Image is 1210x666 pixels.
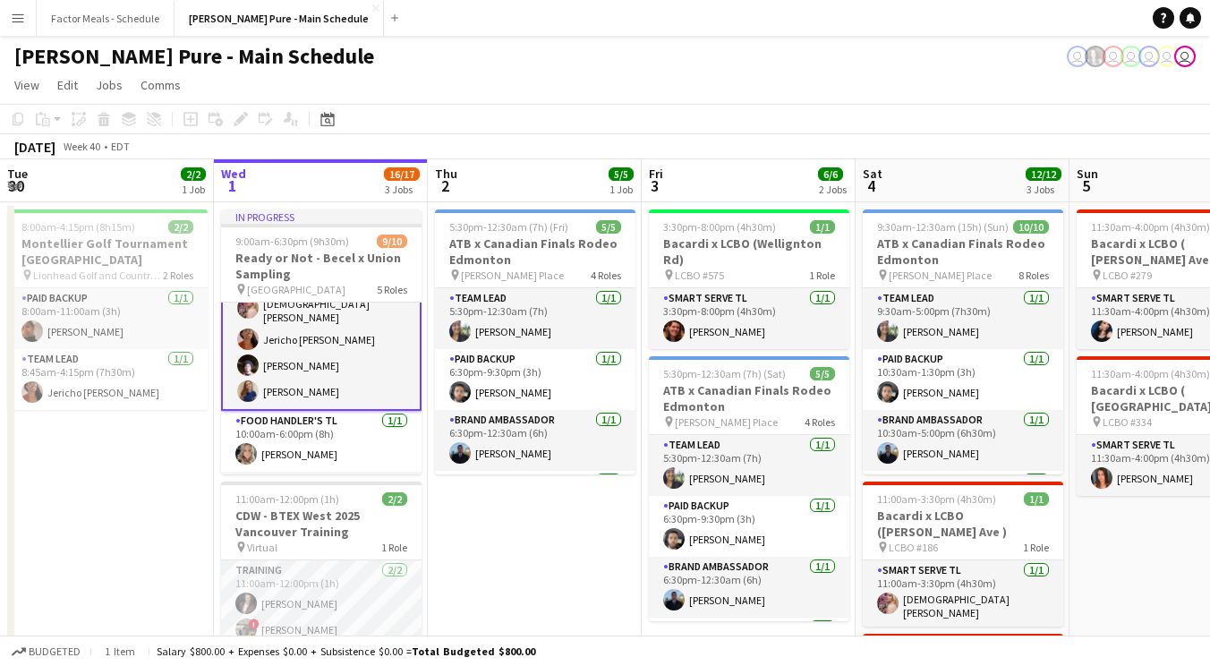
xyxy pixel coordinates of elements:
app-card-role: Paid Backup1/18:00am-11:00am (3h)[PERSON_NAME] [7,288,208,349]
span: 9:30am-12:30am (15h) (Sun) [877,220,1009,234]
app-user-avatar: Tifany Scifo [1156,46,1178,67]
app-user-avatar: Ashleigh Rains [1085,46,1106,67]
span: 1 item [98,645,141,658]
app-card-role: Food Handler's BA4/410:00am-6:00pm (8h)[DEMOGRAPHIC_DATA][PERSON_NAME]Jericho [PERSON_NAME][PERSO... [221,263,422,411]
span: Thu [435,166,457,182]
app-job-card: 8:00am-4:15pm (8h15m)2/2Montellier Golf Tournament [GEOGRAPHIC_DATA] Lionhead Golf and Country Go... [7,209,208,410]
div: 1 Job [182,183,205,196]
span: 11:30am-4:00pm (4h30m) [1091,220,1210,234]
span: 9:00am-6:30pm (9h30m) [235,235,349,248]
span: Comms [141,77,181,93]
button: Factor Meals - Schedule [37,1,175,36]
span: LCBO #334 [1103,415,1152,429]
app-user-avatar: Tifany Scifo [1121,46,1142,67]
app-user-avatar: Leticia Fayzano [1067,46,1088,67]
h3: Montellier Golf Tournament [GEOGRAPHIC_DATA] [7,235,208,268]
a: Edit [50,73,85,97]
span: 10/10 [1013,220,1049,234]
span: 2/2 [181,167,206,181]
app-user-avatar: Tifany Scifo [1174,46,1196,67]
app-card-role: Paid Backup1/110:30am-1:30pm (3h)[PERSON_NAME] [863,349,1063,410]
span: ! [249,619,260,629]
span: 2 Roles [163,269,193,282]
span: 8:00am-4:15pm (8h15m) [21,220,135,234]
span: 2 [432,175,457,196]
span: 1/1 [810,220,835,234]
span: 5 Roles [377,283,407,296]
app-job-card: 3:30pm-8:00pm (4h30m)1/1Bacardi x LCBO (Wellignton Rd) LCBO #5751 RoleSmart Serve TL1/13:30pm-8:0... [649,209,849,349]
span: LCBO #186 [889,541,938,554]
div: 3 Jobs [385,183,419,196]
span: 11:30am-4:00pm (4h30m) [1091,367,1210,380]
div: In progress [221,209,422,224]
a: View [7,73,47,97]
app-card-role: Training2/211:00am-12:00pm (1h)[PERSON_NAME]![PERSON_NAME] [221,560,422,647]
div: EDT [111,140,130,153]
h3: CDW - BTEX West 2025 Vancouver Training [221,508,422,540]
span: 5 [1074,175,1098,196]
div: Salary $800.00 + Expenses $0.00 + Subsistence $0.00 = [157,645,535,658]
span: 11:00am-12:00pm (1h) [235,492,339,506]
span: 12/12 [1026,167,1061,181]
span: Tue [7,166,28,182]
span: 30 [4,175,28,196]
div: In progress9:00am-6:30pm (9h30m)9/10Ready or Not - Becel x Union Sampling [GEOGRAPHIC_DATA]5 Role... [221,209,422,474]
span: 3 [646,175,663,196]
span: 3:30pm-8:00pm (4h30m) [663,220,776,234]
app-job-card: 11:00am-12:00pm (1h)2/2CDW - BTEX West 2025 Vancouver Training Virtual1 RoleTraining2/211:00am-12... [221,482,422,647]
span: 1 Role [809,269,835,282]
app-card-role: Brand Ambassador1/16:30pm-12:30am (6h)[PERSON_NAME] [649,557,849,618]
a: Jobs [89,73,130,97]
app-card-role: Food Handler's TL1/110:00am-6:00pm (8h)[PERSON_NAME] [221,411,422,472]
app-card-role: Team Lead1/19:30am-5:00pm (7h30m)[PERSON_NAME] [863,288,1063,349]
app-card-role: Paid Backup1/16:30pm-9:30pm (3h)[PERSON_NAME] [649,496,849,557]
span: 11:00am-3:30pm (4h30m) [877,492,996,506]
app-job-card: 5:30pm-12:30am (7h) (Sat)5/5ATB x Canadian Finals Rodeo Edmonton [PERSON_NAME] Place4 RolesTeam L... [649,356,849,621]
span: [GEOGRAPHIC_DATA] [247,283,345,296]
span: 5/5 [596,220,621,234]
app-card-role: Team Lead1/15:30pm-12:30am (7h)[PERSON_NAME] [435,288,635,349]
span: Jobs [96,77,123,93]
div: 3 Jobs [1027,183,1061,196]
span: 1/1 [1024,492,1049,506]
app-card-role: Team Lead1/15:30pm-12:30am (7h)[PERSON_NAME] [649,435,849,496]
span: 5/5 [810,367,835,380]
app-card-role: Paid Backup1/16:30pm-9:30pm (3h)[PERSON_NAME] [435,349,635,410]
span: 1 [218,175,246,196]
button: [PERSON_NAME] Pure - Main Schedule [175,1,384,36]
span: View [14,77,39,93]
span: Virtual [247,541,277,554]
a: Comms [133,73,188,97]
app-card-role: Smart Serve TL1/13:30pm-8:00pm (4h30m)[PERSON_NAME] [649,288,849,349]
app-user-avatar: Tifany Scifo [1138,46,1160,67]
app-card-role: Brand Ambassador2/2 [863,471,1063,558]
span: [PERSON_NAME] Place [675,415,778,429]
div: 5:30pm-12:30am (7h) (Fri)5/5ATB x Canadian Finals Rodeo Edmonton [PERSON_NAME] Place4 RolesTeam L... [435,209,635,474]
span: Week 40 [59,140,104,153]
span: LCBO #279 [1103,269,1152,282]
span: 4 [860,175,882,196]
span: Total Budgeted $800.00 [412,645,535,658]
app-job-card: 11:00am-3:30pm (4h30m)1/1Bacardi x LCBO ([PERSON_NAME] Ave ) LCBO #1861 RoleSmart Serve TL1/111:0... [863,482,1063,627]
span: Budgeted [29,645,81,658]
span: 2/2 [382,492,407,506]
span: 8 Roles [1018,269,1049,282]
h3: Bacardi x LCBO (Wellignton Rd) [649,235,849,268]
span: 5/5 [609,167,634,181]
app-card-role: Brand Ambassador2/2 [435,471,635,558]
app-job-card: 9:30am-12:30am (15h) (Sun)10/10ATB x Canadian Finals Rodeo Edmonton [PERSON_NAME] Place8 RolesTea... [863,209,1063,474]
div: 2 Jobs [819,183,847,196]
h3: ATB x Canadian Finals Rodeo Edmonton [863,235,1063,268]
app-user-avatar: Tifany Scifo [1103,46,1124,67]
span: 1 Role [381,541,407,554]
app-card-role: Team Lead1/18:45am-4:15pm (7h30m)Jericho [PERSON_NAME] [7,349,208,410]
span: 6/6 [818,167,843,181]
app-card-role: Brand Ambassador1/110:30am-5:00pm (6h30m)[PERSON_NAME] [863,410,1063,471]
div: [DATE] [14,138,55,156]
span: 1 Role [1023,541,1049,554]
